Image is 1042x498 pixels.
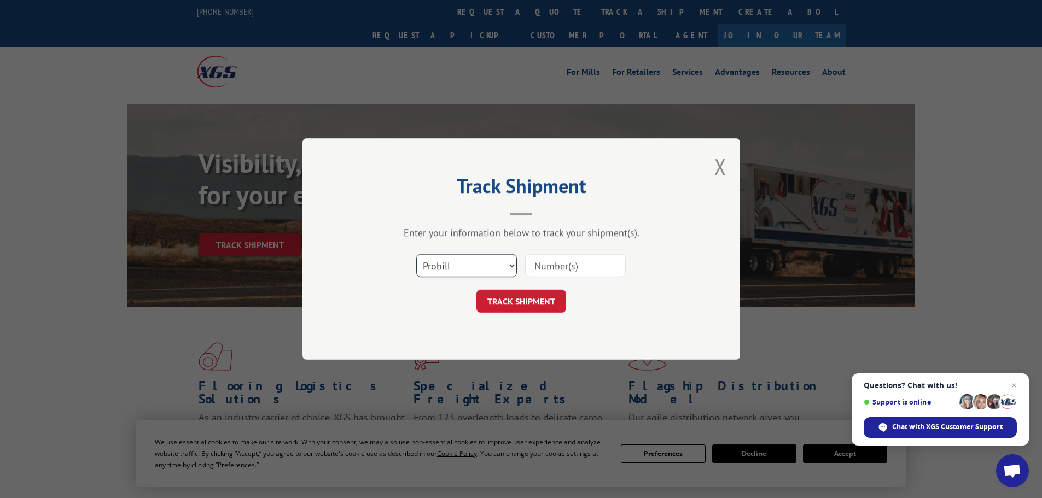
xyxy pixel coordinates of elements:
[892,422,1003,432] span: Chat with XGS Customer Support
[864,381,1017,390] span: Questions? Chat with us!
[525,254,626,277] input: Number(s)
[864,417,1017,438] span: Chat with XGS Customer Support
[357,226,685,239] div: Enter your information below to track your shipment(s).
[357,178,685,199] h2: Track Shipment
[996,454,1029,487] a: Open chat
[476,290,566,313] button: TRACK SHIPMENT
[864,398,956,406] span: Support is online
[714,152,726,181] button: Close modal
